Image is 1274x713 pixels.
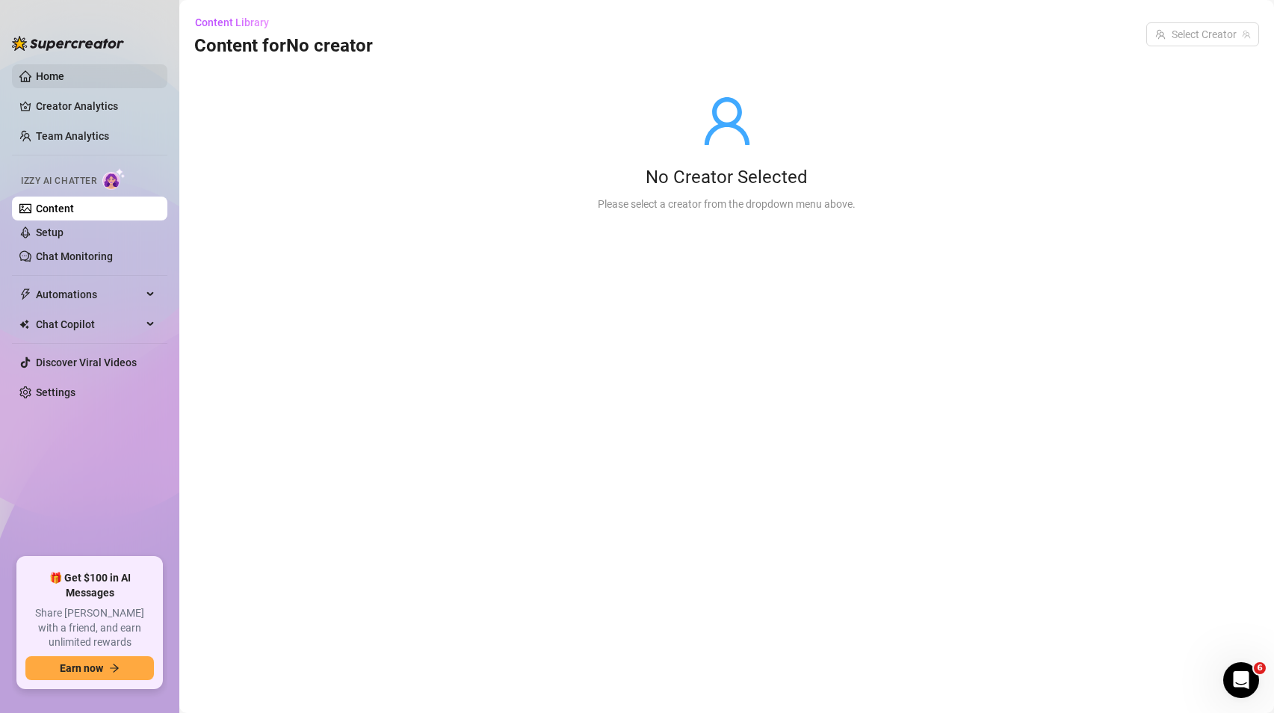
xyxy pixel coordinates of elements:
img: AI Chatter [102,168,126,190]
a: Settings [36,386,75,398]
a: Team Analytics [36,130,109,142]
a: Home [36,70,64,82]
span: arrow-right [109,663,120,673]
span: 6 [1254,662,1266,674]
span: Share [PERSON_NAME] with a friend, and earn unlimited rewards [25,606,154,650]
span: 🎁 Get $100 in AI Messages [25,571,154,600]
div: Please select a creator from the dropdown menu above. [598,196,856,212]
button: Earn nowarrow-right [25,656,154,680]
span: Izzy AI Chatter [21,174,96,188]
span: Automations [36,283,142,306]
div: No Creator Selected [598,166,856,190]
a: Setup [36,226,64,238]
span: Content Library [195,16,269,28]
img: logo-BBDzfeDw.svg [12,36,124,51]
span: Chat Copilot [36,312,142,336]
a: Chat Monitoring [36,250,113,262]
a: Creator Analytics [36,94,155,118]
span: Earn now [60,662,103,674]
span: user [700,94,754,148]
a: Content [36,203,74,214]
iframe: Intercom live chat [1223,662,1259,698]
span: thunderbolt [19,288,31,300]
img: Chat Copilot [19,319,29,330]
a: Discover Viral Videos [36,356,137,368]
button: Content Library [194,10,281,34]
span: team [1242,30,1251,39]
h3: Content for No creator [194,34,373,58]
